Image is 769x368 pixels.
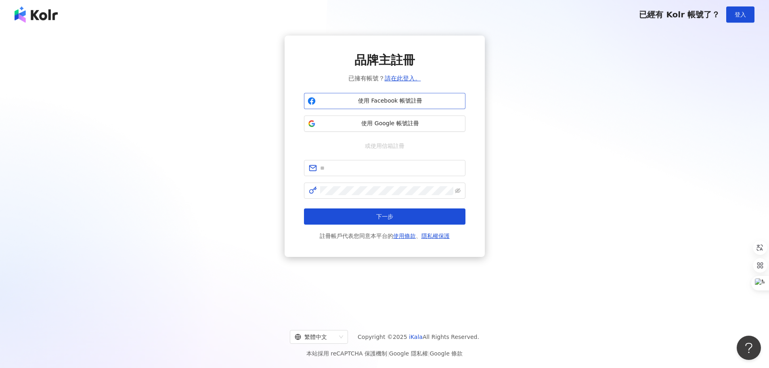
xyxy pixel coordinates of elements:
[385,75,421,82] a: 請在此登入。
[320,231,450,241] span: 註冊帳戶代表您同意本平台的 、
[393,233,416,239] a: 使用條款
[295,330,336,343] div: 繁體中文
[304,116,465,132] button: 使用 Google 帳號註冊
[319,120,462,128] span: 使用 Google 帳號註冊
[409,334,423,340] a: iKala
[726,6,754,23] button: 登入
[306,349,463,358] span: 本站採用 reCAPTCHA 保護機制
[428,350,430,357] span: |
[387,350,389,357] span: |
[389,350,428,357] a: Google 隱私權
[737,336,761,360] iframe: Help Scout Beacon - Open
[319,97,462,105] span: 使用 Facebook 帳號註冊
[639,10,720,19] span: 已經有 Kolr 帳號了？
[304,93,465,109] button: 使用 Facebook 帳號註冊
[430,350,463,357] a: Google 條款
[304,208,465,225] button: 下一步
[735,11,746,18] span: 登入
[354,52,415,69] span: 品牌主註冊
[376,213,393,220] span: 下一步
[421,233,450,239] a: 隱私權保護
[15,6,58,23] img: logo
[455,188,461,193] span: eye-invisible
[358,332,479,342] span: Copyright © 2025 All Rights Reserved.
[348,74,421,83] span: 已擁有帳號？
[359,141,410,150] span: 或使用信箱註冊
